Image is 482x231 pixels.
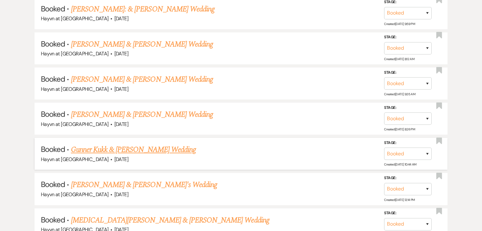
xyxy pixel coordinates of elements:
span: Booked [41,215,65,225]
a: [PERSON_NAME] & [PERSON_NAME] Wedding [71,74,213,85]
span: Created: [DATE] 10:44 AM [384,162,416,166]
span: Booked [41,74,65,84]
span: Booked [41,109,65,119]
span: [DATE] [114,86,128,92]
span: Created: [DATE] 9:59 PM [384,22,415,26]
label: Stage: [384,210,432,217]
a: Gunner Kukk & [PERSON_NAME] Wedding [71,144,196,155]
span: Created: [DATE] 8:12 AM [384,57,414,61]
span: Created: [DATE] 9:35 AM [384,92,415,96]
span: Hayvn at [GEOGRAPHIC_DATA] [41,50,108,57]
a: [PERSON_NAME] & [PERSON_NAME] Wedding [71,109,213,120]
label: Stage: [384,104,432,111]
span: Booked [41,4,65,14]
span: Created: [DATE] 8:26 PM [384,127,415,131]
span: [DATE] [114,191,128,198]
a: [PERSON_NAME] & [PERSON_NAME] Wedding [71,39,213,50]
span: [DATE] [114,15,128,22]
label: Stage: [384,175,432,182]
label: Stage: [384,69,432,76]
label: Stage: [384,140,432,147]
span: Hayvn at [GEOGRAPHIC_DATA] [41,15,108,22]
span: Hayvn at [GEOGRAPHIC_DATA] [41,86,108,92]
a: [PERSON_NAME]: & [PERSON_NAME] Wedding [71,3,215,15]
label: Stage: [384,34,432,41]
span: Hayvn at [GEOGRAPHIC_DATA] [41,191,108,198]
span: Hayvn at [GEOGRAPHIC_DATA] [41,121,108,128]
span: [DATE] [114,50,128,57]
a: [MEDICAL_DATA][PERSON_NAME] & [PERSON_NAME] Wedding [71,215,269,226]
a: [PERSON_NAME] & [PERSON_NAME]'s Wedding [71,179,217,190]
span: Hayvn at [GEOGRAPHIC_DATA] [41,156,108,163]
span: Booked [41,144,65,154]
span: Booked [41,39,65,49]
span: [DATE] [114,121,128,128]
span: Created: [DATE] 12:14 PM [384,198,415,202]
span: [DATE] [114,156,128,163]
span: Booked [41,179,65,189]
